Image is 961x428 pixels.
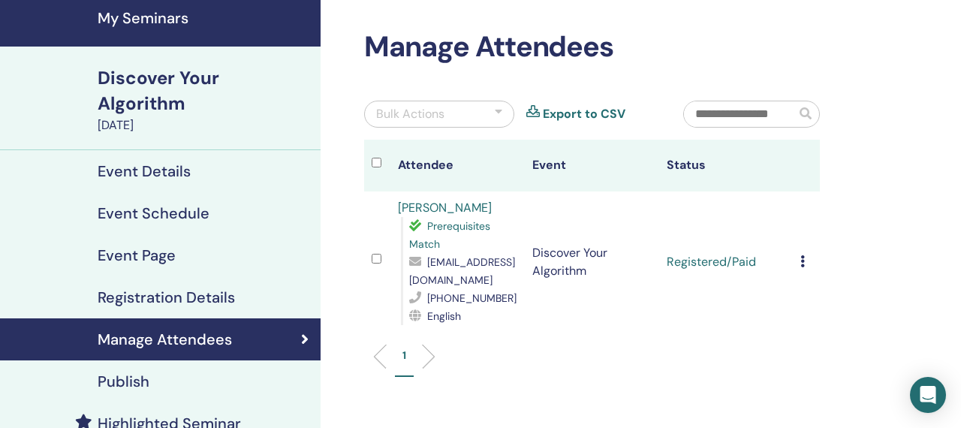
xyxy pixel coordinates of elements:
[98,372,149,390] h4: Publish
[427,309,461,323] span: English
[98,288,235,306] h4: Registration Details
[98,9,312,27] h4: My Seminars
[98,162,191,180] h4: Event Details
[543,105,625,123] a: Export to CSV
[98,204,209,222] h4: Event Schedule
[910,377,946,413] div: Open Intercom Messenger
[98,116,312,134] div: [DATE]
[376,105,444,123] div: Bulk Actions
[98,65,312,116] div: Discover Your Algorithm
[409,219,490,251] span: Prerequisites Match
[364,30,820,65] h2: Manage Attendees
[427,291,517,305] span: [PHONE_NUMBER]
[409,255,515,287] span: [EMAIL_ADDRESS][DOMAIN_NAME]
[89,65,321,134] a: Discover Your Algorithm[DATE]
[659,140,794,191] th: Status
[402,348,406,363] p: 1
[525,191,659,333] td: Discover Your Algorithm
[390,140,525,191] th: Attendee
[398,200,492,216] a: [PERSON_NAME]
[98,246,176,264] h4: Event Page
[525,140,659,191] th: Event
[98,330,232,348] h4: Manage Attendees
